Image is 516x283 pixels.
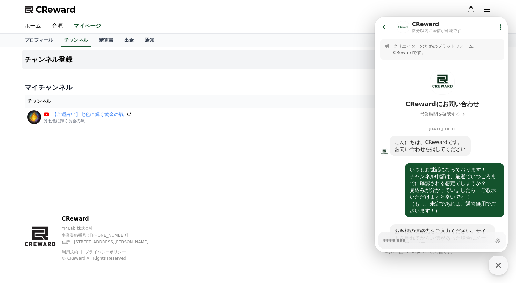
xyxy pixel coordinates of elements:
h4: マイチャンネル [25,83,491,92]
a: 音源 [46,19,68,33]
a: CReward [25,4,76,15]
a: プライバシーポリシー [85,250,126,254]
p: YP Lab 株式会社 [62,226,160,231]
button: チャンネル登録 [22,50,494,69]
iframe: Channel chat [375,17,508,252]
h4: チャンネル登録 [25,56,72,63]
th: 承認 [357,95,403,108]
th: チャンネル [25,95,357,108]
a: チャンネル [61,34,91,47]
a: マイページ [72,19,102,33]
p: © CReward All Rights Reserved. [62,256,160,261]
a: 通知 [139,34,160,47]
img: 【金運占い】七色に輝く黄金の氣 [27,110,41,124]
p: CReward [62,215,160,223]
p: 事業登録番号 : [PHONE_NUMBER] [62,232,160,238]
a: 利用規約 [62,250,83,254]
a: ホーム [19,19,46,33]
span: CReward [35,4,76,15]
a: 【金運占い】七色に輝く黄金の氣 [52,111,124,118]
p: 住所 : [STREET_ADDRESS][PERSON_NAME] [62,239,160,245]
a: 出金 [119,34,139,47]
p: @七色に輝く黄金の氣 [44,118,132,124]
p: - [360,114,400,121]
a: プロフィール [19,34,59,47]
a: 精算書 [94,34,119,47]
